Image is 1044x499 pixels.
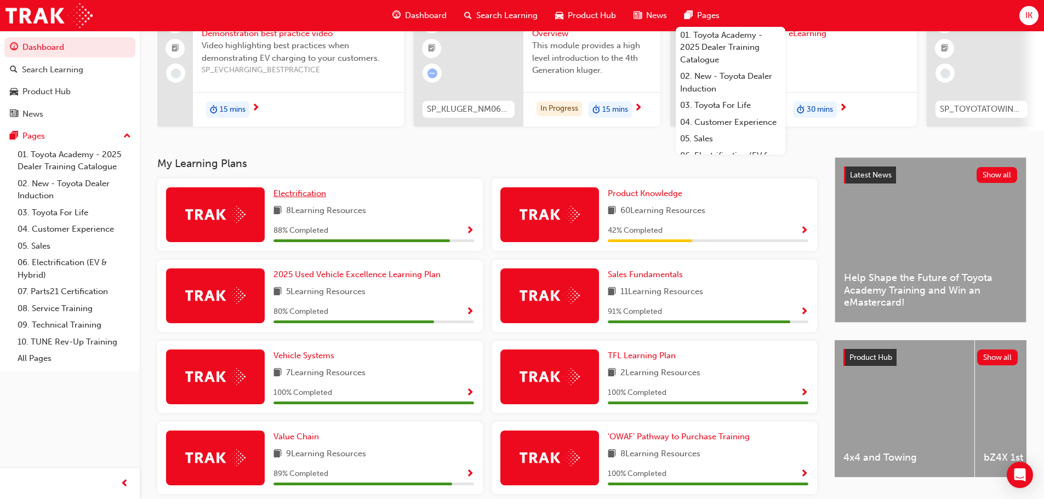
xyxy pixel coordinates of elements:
a: 0SP_KLUGER_NM0621_EL01All-New 2021 Kluger: OverviewThis module provides a high level introduction... [414,6,660,127]
span: 30 mins [807,104,833,116]
span: Value Chain [273,432,319,441]
span: 8 Learning Resources [286,204,366,218]
button: Show Progress [800,305,808,319]
a: 09. Technical Training [13,317,135,334]
span: car-icon [555,9,563,22]
a: 04. Customer Experience [13,221,135,238]
span: Help Shape the Future of Toyota Academy Training and Win an eMastercard! [844,272,1017,309]
span: Latest News [850,170,892,180]
a: news-iconNews [625,4,676,27]
span: 'OWAF' Pathway to Purchase Training [608,432,750,441]
a: All Pages [13,350,135,367]
span: next-icon [839,104,847,113]
a: 4x4 and Towing [835,340,974,477]
img: Trak [520,206,580,223]
span: next-icon [634,104,642,113]
button: Show Progress [466,467,474,481]
span: Show Progress [800,388,808,398]
span: prev-icon [121,477,129,491]
button: DashboardSearch LearningProduct HubNews [4,35,135,126]
span: learningRecordVerb_NONE-icon [940,68,950,78]
span: book-icon [273,448,282,461]
span: Show Progress [800,226,808,236]
span: SP_TOYOTATOWING_0424 [940,103,1023,116]
span: Show Progress [800,307,808,317]
span: SP_EVCHARGING_BESTPRACTICE [202,64,395,77]
span: duration-icon [210,102,218,117]
div: News [22,108,43,121]
span: Electrification [273,188,326,198]
span: 15 mins [602,104,628,116]
span: Video highlighting best practices when demonstrating EV charging to your customers. [202,39,395,64]
span: 60 Learning Resources [620,204,705,218]
span: search-icon [10,65,18,75]
span: 15 mins [220,104,246,116]
a: 01. Toyota Academy - 2025 Dealer Training Catalogue [676,27,785,68]
a: Vehicle Systems [273,349,339,362]
a: 03. Toyota For Life [676,97,785,114]
span: 91 % Completed [608,306,662,318]
a: car-iconProduct Hub [546,4,625,27]
span: Sales Fundamentals [608,269,683,279]
a: 06. Electrification (EV & Hybrid) [13,254,135,283]
span: book-icon [273,366,282,380]
span: 89 % Completed [273,468,328,480]
a: Dashboard [4,37,135,58]
a: 'OWAF' Pathway to Purchase Training [608,431,754,443]
div: Product Hub [22,85,71,98]
span: Show Progress [466,226,474,236]
a: SP_HILUX_FL0124_EL2024 HiLux Product eLearningduration-icon30 mins [670,6,917,127]
button: Show Progress [466,305,474,319]
span: 100 % Completed [608,468,666,480]
span: up-icon [123,129,131,144]
a: 03. Toyota For Life [13,204,135,221]
img: Trak [520,287,580,304]
span: 80 % Completed [273,306,328,318]
button: Pages [4,126,135,146]
span: Vehicle Systems [273,351,334,360]
button: Show Progress [466,224,474,238]
a: Value Chain [273,431,323,443]
span: 42 % Completed [608,225,663,237]
h3: My Learning Plans [157,157,817,170]
span: 5 Learning Resources [286,285,366,299]
span: Show Progress [466,469,474,479]
span: learningRecordVerb_ATTEMPT-icon [427,68,437,78]
span: Show Progress [466,307,474,317]
span: Product Knowledge [608,188,682,198]
a: Product Hub [4,82,135,102]
button: Show Progress [800,386,808,400]
a: 06. Electrification (EV & Hybrid) [676,147,785,176]
span: guage-icon [392,9,401,22]
div: Open Intercom Messenger [1007,462,1033,488]
span: book-icon [608,285,616,299]
a: pages-iconPages [676,4,728,27]
span: news-icon [634,9,642,22]
span: Show Progress [466,388,474,398]
button: IK [1019,6,1039,25]
a: 05. Sales [13,238,135,255]
button: Show Progress [800,224,808,238]
span: book-icon [608,448,616,461]
span: 100 % Completed [273,387,332,399]
span: book-icon [608,366,616,380]
span: SP_KLUGER_NM0621_EL01 [427,103,510,116]
a: Latest NewsShow allHelp Shape the Future of Toyota Academy Training and Win an eMastercard! [835,157,1026,323]
span: car-icon [10,87,18,97]
a: Product HubShow all [843,349,1018,366]
span: Show Progress [800,469,808,479]
a: 05. Sales [676,130,785,147]
span: Search Learning [476,9,538,22]
span: book-icon [608,204,616,218]
div: Search Learning [22,64,83,76]
span: search-icon [464,9,472,22]
button: Show all [977,349,1018,365]
div: Pages [22,130,45,142]
span: 11 Learning Resources [620,285,703,299]
span: duration-icon [592,102,600,117]
span: 2 Learning Resources [620,366,700,380]
span: next-icon [252,104,260,113]
a: 2025 Used Vehicle Excellence Learning Plan [273,268,445,281]
span: This module provides a high level introduction to the 4th Generation kluger. [532,39,652,77]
